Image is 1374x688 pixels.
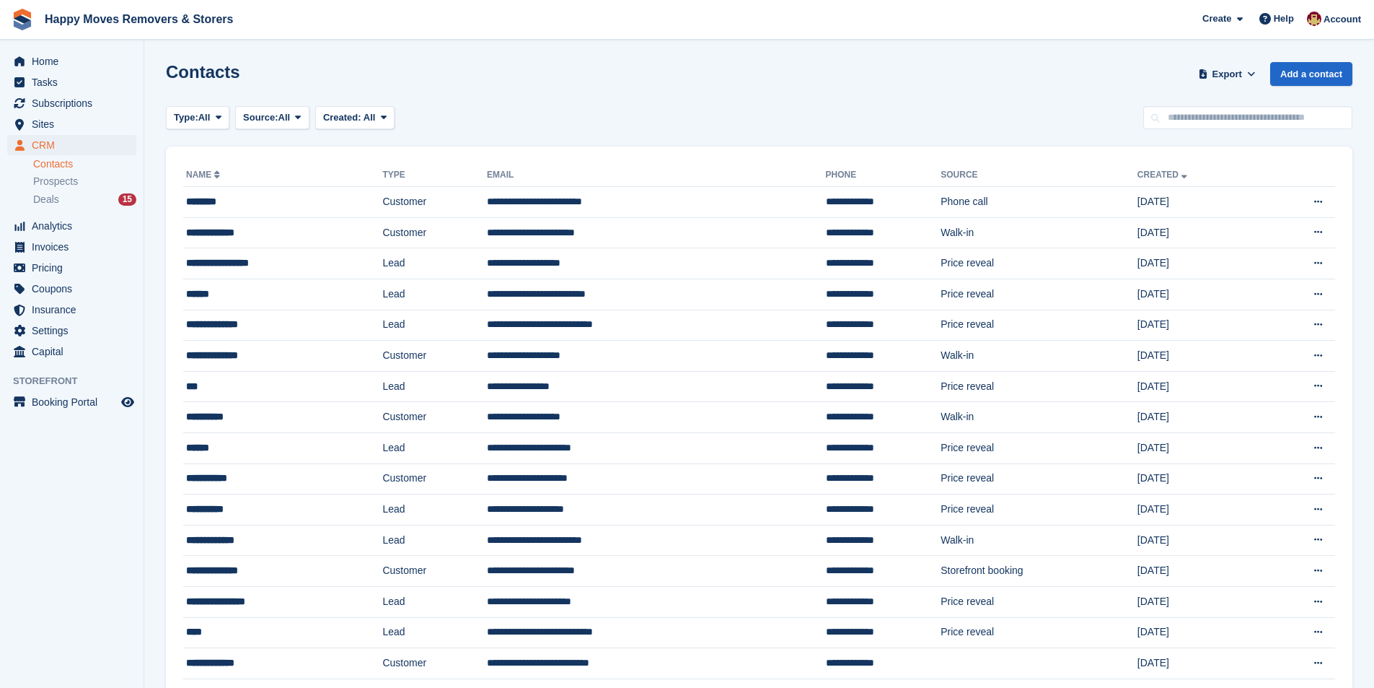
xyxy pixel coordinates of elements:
[119,393,136,411] a: Preview store
[382,371,487,402] td: Lead
[7,341,136,362] a: menu
[7,237,136,257] a: menu
[1307,12,1321,26] img: Steven Fry
[941,586,1137,617] td: Price reveal
[382,310,487,341] td: Lead
[382,341,487,372] td: Customer
[941,371,1137,402] td: Price reveal
[1137,371,1263,402] td: [DATE]
[941,617,1137,648] td: Price reveal
[382,463,487,495] td: Customer
[941,279,1137,310] td: Price reveal
[1137,617,1263,648] td: [DATE]
[941,248,1137,279] td: Price reveal
[33,192,136,207] a: Deals 15
[1137,525,1263,556] td: [DATE]
[33,175,78,188] span: Prospects
[235,106,309,130] button: Source: All
[166,62,240,82] h1: Contacts
[941,556,1137,587] td: Storefront booking
[7,279,136,299] a: menu
[826,164,941,187] th: Phone
[12,9,33,30] img: stora-icon-8386f47178a22dfd0bd8f6a31ec36ba5ce8667c1dd55bd0f319d3a0aa187defe.svg
[1137,248,1263,279] td: [DATE]
[382,279,487,310] td: Lead
[278,110,291,125] span: All
[941,495,1137,526] td: Price reveal
[1137,187,1263,218] td: [DATE]
[382,217,487,248] td: Customer
[33,193,59,206] span: Deals
[243,110,278,125] span: Source:
[382,432,487,463] td: Lead
[7,51,136,71] a: menu
[1137,463,1263,495] td: [DATE]
[941,463,1137,495] td: Price reveal
[941,310,1137,341] td: Price reveal
[1137,432,1263,463] td: [DATE]
[1137,279,1263,310] td: [DATE]
[7,392,136,412] a: menu
[1137,341,1263,372] td: [DATE]
[1212,67,1242,82] span: Export
[174,110,198,125] span: Type:
[382,495,487,526] td: Lead
[382,187,487,218] td: Customer
[382,556,487,587] td: Customer
[941,217,1137,248] td: Walk-in
[7,321,136,341] a: menu
[1270,62,1352,86] a: Add a contact
[941,402,1137,433] td: Walk-in
[941,432,1137,463] td: Price reveal
[7,216,136,236] a: menu
[382,164,487,187] th: Type
[32,279,118,299] span: Coupons
[1137,217,1263,248] td: [DATE]
[13,374,144,388] span: Storefront
[7,135,136,155] a: menu
[1324,12,1361,27] span: Account
[32,341,118,362] span: Capital
[487,164,825,187] th: Email
[7,300,136,320] a: menu
[1137,170,1190,180] a: Created
[32,216,118,236] span: Analytics
[941,341,1137,372] td: Walk-in
[1202,12,1231,26] span: Create
[32,300,118,320] span: Insurance
[7,114,136,134] a: menu
[382,402,487,433] td: Customer
[1137,402,1263,433] td: [DATE]
[364,112,376,123] span: All
[382,617,487,648] td: Lead
[166,106,229,130] button: Type: All
[7,93,136,113] a: menu
[941,525,1137,556] td: Walk-in
[32,93,118,113] span: Subscriptions
[32,114,118,134] span: Sites
[32,51,118,71] span: Home
[32,237,118,257] span: Invoices
[33,174,136,189] a: Prospects
[1137,310,1263,341] td: [DATE]
[32,392,118,412] span: Booking Portal
[382,525,487,556] td: Lead
[382,648,487,679] td: Customer
[7,258,136,278] a: menu
[382,248,487,279] td: Lead
[323,112,361,123] span: Created:
[941,164,1137,187] th: Source
[32,135,118,155] span: CRM
[186,170,223,180] a: Name
[198,110,211,125] span: All
[33,157,136,171] a: Contacts
[382,586,487,617] td: Lead
[941,187,1137,218] td: Phone call
[315,106,395,130] button: Created: All
[1195,62,1259,86] button: Export
[32,72,118,92] span: Tasks
[1137,556,1263,587] td: [DATE]
[1137,648,1263,679] td: [DATE]
[39,7,239,31] a: Happy Moves Removers & Storers
[1274,12,1294,26] span: Help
